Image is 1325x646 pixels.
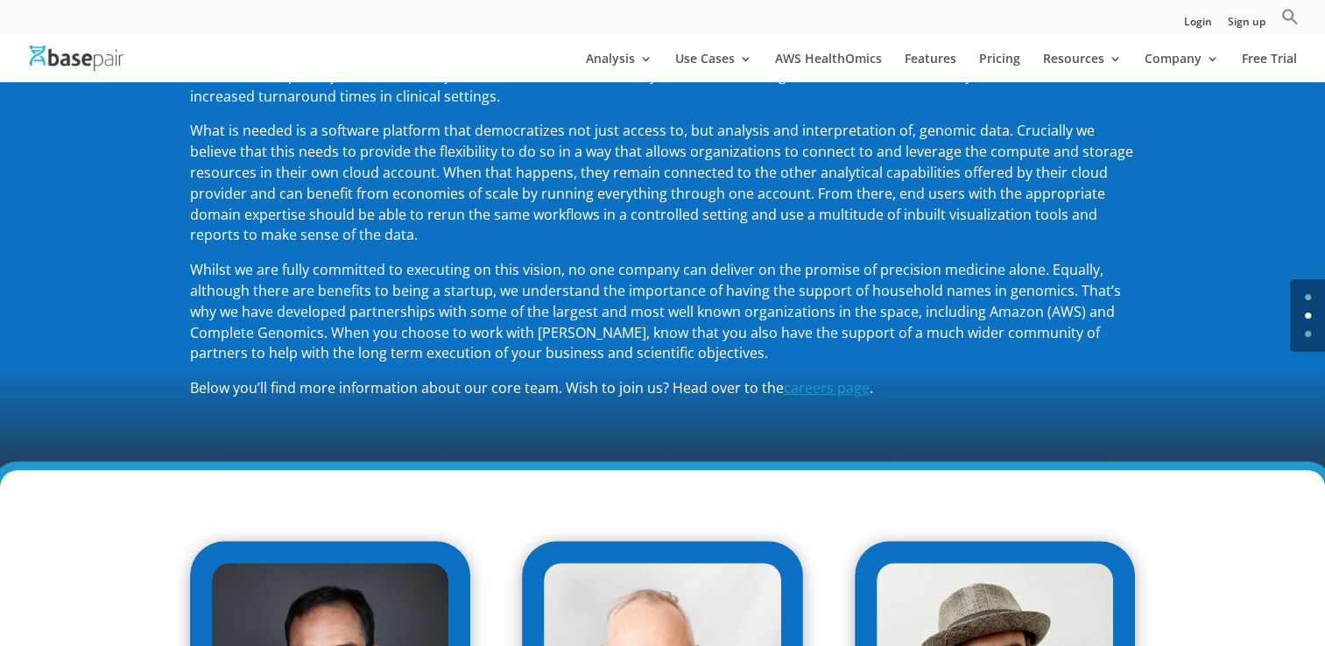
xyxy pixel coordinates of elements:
[1305,312,1311,319] a: 1
[775,53,882,82] a: AWS HealthOmics
[586,53,652,82] a: Analysis
[1228,17,1265,35] a: Sign up
[905,53,956,82] a: Features
[190,121,1136,260] p: What is needed is a software platform that democratizes not just access to, but analysis and inte...
[675,53,752,82] a: Use Cases
[1305,294,1311,300] a: 0
[1184,17,1212,35] a: Login
[30,46,123,71] img: Basepair
[784,378,870,397] a: careers page
[1281,8,1299,25] svg: Search
[190,378,784,397] span: Below you’ll find more information about our core team. Wish to join us? Head over to the
[990,521,1304,625] iframe: Drift Widget Chat Controller
[1043,53,1122,82] a: Resources
[190,260,1121,362] span: Whilst we are fully committed to executing on this vision, no one company can deliver on the prom...
[870,378,873,397] span: .
[1305,331,1311,337] a: 2
[1281,8,1299,35] a: Search Icon Link
[1242,53,1297,82] a: Free Trial
[979,53,1020,82] a: Pricing
[1145,53,1219,82] a: Company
